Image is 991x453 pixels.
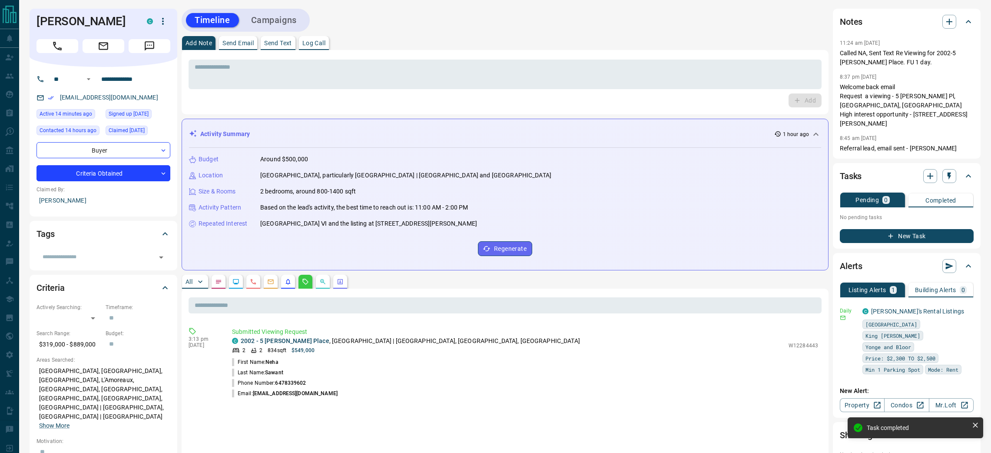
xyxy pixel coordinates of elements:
[242,13,305,27] button: Campaigns
[275,380,306,386] span: 6478339602
[40,126,96,135] span: Contacted 14 hours ago
[106,109,170,121] div: Sun Jan 03 2021
[106,330,170,337] p: Budget:
[232,327,818,336] p: Submitted Viewing Request
[840,256,974,276] div: Alerts
[928,365,958,374] span: Mode: Rent
[36,337,101,352] p: $319,000 - $889,000
[292,346,315,354] p: $549,000
[83,74,94,84] button: Open
[855,197,879,203] p: Pending
[789,342,818,350] p: W12284443
[189,342,219,348] p: [DATE]
[36,223,170,244] div: Tags
[36,109,101,121] div: Mon Aug 18 2025
[260,155,308,164] p: Around $500,000
[848,287,886,293] p: Listing Alerts
[200,130,250,139] p: Activity Summary
[155,251,167,263] button: Open
[892,287,895,293] p: 1
[36,126,101,138] div: Sun Aug 17 2025
[840,211,974,224] p: No pending tasks
[884,197,888,203] p: 0
[840,398,885,412] a: Property
[840,49,974,67] p: Called NA, Sent Text Re Viewing for 2002-5 [PERSON_NAME] Place. FU 1 day.
[478,241,532,256] button: Regenerate
[840,166,974,187] div: Tasks
[264,40,292,46] p: Send Text
[865,343,911,351] span: Yonge and Bloor
[840,135,877,141] p: 8:45 am [DATE]
[268,346,286,354] p: 834 sqft
[260,203,468,212] p: Based on the lead's activity, the best time to reach out is: 11:00 AM - 2:00 PM
[36,364,170,433] p: [GEOGRAPHIC_DATA], [GEOGRAPHIC_DATA], [GEOGRAPHIC_DATA], L'Amoreaux, [GEOGRAPHIC_DATA], [GEOGRAPH...
[199,155,219,164] p: Budget
[783,130,809,138] p: 1 hour ago
[865,365,920,374] span: Min 1 Parking Spot
[265,370,283,376] span: Sawant
[36,303,101,311] p: Actively Searching:
[232,379,306,387] p: Phone Number:
[232,358,278,366] p: First Name:
[83,39,124,53] span: Email
[250,278,257,285] svg: Calls
[189,336,219,342] p: 3:13 pm
[241,336,580,346] p: , [GEOGRAPHIC_DATA] | [GEOGRAPHIC_DATA], [GEOGRAPHIC_DATA], [GEOGRAPHIC_DATA]
[267,278,274,285] svg: Emails
[840,259,862,273] h2: Alerts
[884,398,929,412] a: Condos
[840,425,974,446] div: Showings
[840,428,877,442] h2: Showings
[241,337,329,344] a: 2002 - 5 [PERSON_NAME] Place
[232,278,239,285] svg: Lead Browsing Activity
[106,303,170,311] p: Timeframe:
[36,186,170,193] p: Claimed By:
[260,187,356,196] p: 2 bedrooms, around 800-1400 sqft
[840,169,862,183] h2: Tasks
[915,287,956,293] p: Building Alerts
[929,398,974,412] a: Mr.Loft
[232,369,283,376] p: Last Name:
[232,338,238,344] div: condos.ca
[215,278,222,285] svg: Notes
[186,40,212,46] p: Add Note
[36,142,170,158] div: Buyer
[259,346,262,354] p: 2
[36,14,134,28] h1: [PERSON_NAME]
[840,11,974,32] div: Notes
[871,308,964,315] a: [PERSON_NAME]'s Rental Listings
[36,437,170,445] p: Motivation:
[40,110,92,118] span: Active 14 minutes ago
[260,171,551,180] p: [GEOGRAPHIC_DATA], particularly [GEOGRAPHIC_DATA] | [GEOGRAPHIC_DATA] and [GEOGRAPHIC_DATA]
[106,126,170,138] div: Sun Jan 03 2021
[867,424,968,431] div: Task completed
[36,39,78,53] span: Call
[302,278,309,285] svg: Requests
[199,203,241,212] p: Activity Pattern
[865,320,917,329] span: [GEOGRAPHIC_DATA]
[36,193,170,208] p: [PERSON_NAME]
[840,15,862,29] h2: Notes
[48,95,54,101] svg: Email Verified
[36,281,65,295] h2: Criteria
[961,287,965,293] p: 0
[925,197,956,203] p: Completed
[199,219,247,228] p: Repeated Interest
[862,308,868,314] div: condos.ca
[36,356,170,364] p: Areas Searched:
[260,219,477,228] p: [GEOGRAPHIC_DATA] Ⅵ and the listing at [STREET_ADDRESS][PERSON_NAME]
[109,126,145,135] span: Claimed [DATE]
[302,40,325,46] p: Log Call
[222,40,254,46] p: Send Email
[36,330,101,337] p: Search Range:
[840,386,974,396] p: New Alert:
[865,331,920,340] span: King [PERSON_NAME]
[60,94,158,101] a: [EMAIL_ADDRESS][DOMAIN_NAME]
[199,171,223,180] p: Location
[337,278,344,285] svg: Agent Actions
[36,165,170,181] div: Criteria Obtained
[265,359,278,365] span: Neha
[840,307,857,315] p: Daily
[840,40,880,46] p: 11:24 am [DATE]
[36,227,54,241] h2: Tags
